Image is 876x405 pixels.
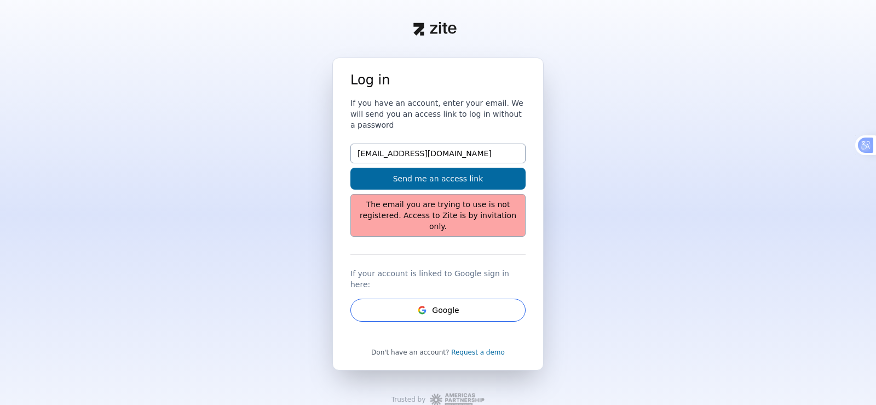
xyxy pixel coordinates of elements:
[417,305,428,316] svg: Google
[350,348,526,357] div: Don't have an account?
[350,168,526,190] button: Send me an access link
[350,71,526,89] h1: Log in
[391,395,426,404] div: Trusted by
[451,349,505,356] a: Request a demo
[350,144,526,163] input: name@example.com
[350,264,526,290] div: If your account is linked to Google sign in here:
[350,98,526,130] h3: If you have an account, enter your email. We will send you an access link to log in without a pas...
[350,194,526,237] div: The email you are trying to use is not registered. Access to Zite is by invitation only.
[350,299,526,322] button: GoogleGoogle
